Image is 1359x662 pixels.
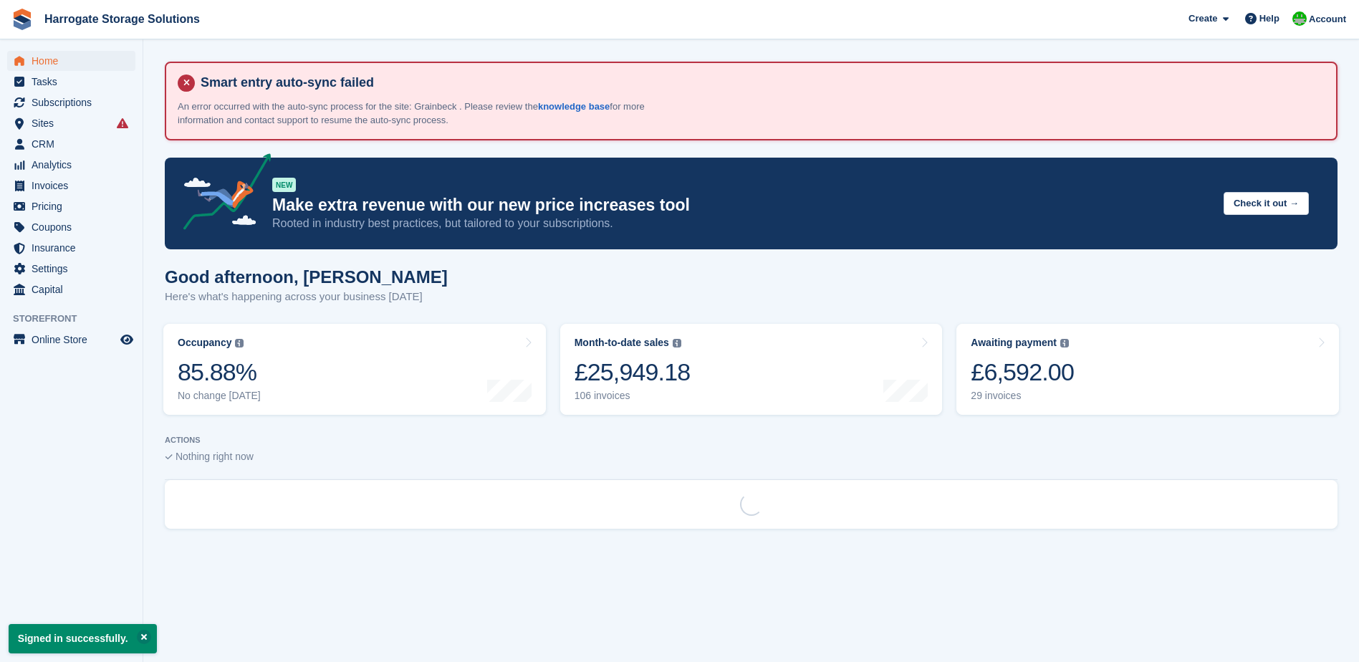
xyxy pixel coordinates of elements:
span: Storefront [13,312,143,326]
span: Insurance [32,238,117,258]
a: Preview store [118,331,135,348]
a: menu [7,196,135,216]
span: Account [1309,12,1346,27]
a: menu [7,113,135,133]
span: Home [32,51,117,71]
span: Create [1188,11,1217,26]
div: 29 invoices [971,390,1074,402]
img: Lee and Michelle Depledge [1292,11,1307,26]
a: Month-to-date sales £25,949.18 106 invoices [560,324,943,415]
a: menu [7,155,135,175]
p: Signed in successfully. [9,624,157,653]
span: Subscriptions [32,92,117,112]
a: menu [7,72,135,92]
span: Tasks [32,72,117,92]
div: 106 invoices [575,390,691,402]
div: 85.88% [178,358,261,387]
a: menu [7,217,135,237]
p: ACTIONS [165,436,1338,445]
img: stora-icon-8386f47178a22dfd0bd8f6a31ec36ba5ce8667c1dd55bd0f319d3a0aa187defe.svg [11,9,33,30]
img: price-adjustments-announcement-icon-8257ccfd72463d97f412b2fc003d46551f7dbcb40ab6d574587a9cd5c0d94... [171,153,272,235]
h1: Good afternoon, [PERSON_NAME] [165,267,448,287]
a: menu [7,51,135,71]
p: Rooted in industry best practices, but tailored to your subscriptions. [272,216,1212,231]
i: Smart entry sync failures have occurred [117,117,128,129]
span: Invoices [32,176,117,196]
span: Pricing [32,196,117,216]
span: Help [1259,11,1279,26]
span: Online Store [32,330,117,350]
img: icon-info-grey-7440780725fd019a000dd9b08b2336e03edf1995a4989e88bcd33f0948082b44.svg [235,339,244,347]
span: Nothing right now [176,451,254,462]
a: menu [7,238,135,258]
a: menu [7,279,135,299]
div: £6,592.00 [971,358,1074,387]
div: Month-to-date sales [575,337,669,349]
span: Sites [32,113,117,133]
a: Awaiting payment £6,592.00 29 invoices [956,324,1339,415]
div: Awaiting payment [971,337,1057,349]
span: CRM [32,134,117,154]
span: Coupons [32,217,117,237]
div: No change [DATE] [178,390,261,402]
div: £25,949.18 [575,358,691,387]
p: Here's what's happening across your business [DATE] [165,289,448,305]
span: Capital [32,279,117,299]
a: knowledge base [538,101,610,112]
a: menu [7,92,135,112]
span: Analytics [32,155,117,175]
a: menu [7,330,135,350]
p: An error occurred with the auto-sync process for the site: Grainbeck . Please review the for more... [178,100,679,128]
img: icon-info-grey-7440780725fd019a000dd9b08b2336e03edf1995a4989e88bcd33f0948082b44.svg [1060,339,1069,347]
a: Occupancy 85.88% No change [DATE] [163,324,546,415]
a: menu [7,259,135,279]
button: Check it out → [1224,192,1309,216]
div: NEW [272,178,296,192]
a: menu [7,134,135,154]
p: Make extra revenue with our new price increases tool [272,195,1212,216]
img: icon-info-grey-7440780725fd019a000dd9b08b2336e03edf1995a4989e88bcd33f0948082b44.svg [673,339,681,347]
div: Occupancy [178,337,231,349]
a: menu [7,176,135,196]
a: Harrogate Storage Solutions [39,7,206,31]
h4: Smart entry auto-sync failed [195,75,1325,91]
span: Settings [32,259,117,279]
img: blank_slate_check_icon-ba018cac091ee9be17c0a81a6c232d5eb81de652e7a59be601be346b1b6ddf79.svg [165,454,173,460]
